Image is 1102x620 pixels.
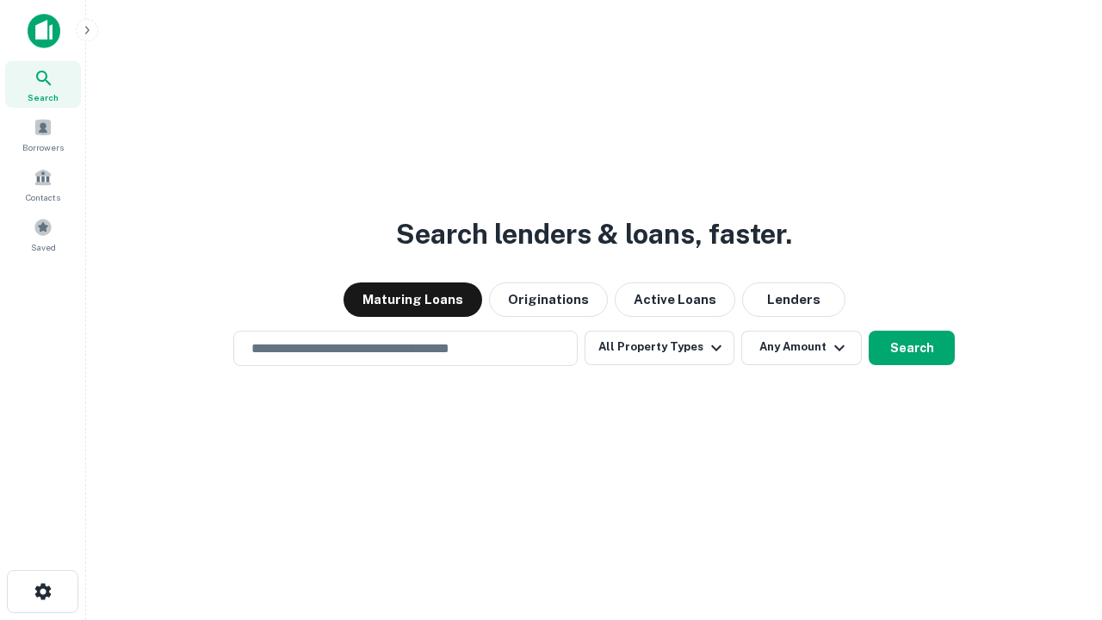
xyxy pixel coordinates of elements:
[22,140,64,154] span: Borrowers
[396,214,792,255] h3: Search lenders & loans, faster.
[28,90,59,104] span: Search
[28,14,60,48] img: capitalize-icon.png
[489,282,608,317] button: Originations
[1016,482,1102,565] iframe: Chat Widget
[5,161,81,208] a: Contacts
[26,190,60,204] span: Contacts
[742,282,845,317] button: Lenders
[31,240,56,254] span: Saved
[869,331,955,365] button: Search
[5,61,81,108] a: Search
[585,331,734,365] button: All Property Types
[344,282,482,317] button: Maturing Loans
[615,282,735,317] button: Active Loans
[5,111,81,158] a: Borrowers
[741,331,862,365] button: Any Amount
[5,211,81,257] a: Saved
